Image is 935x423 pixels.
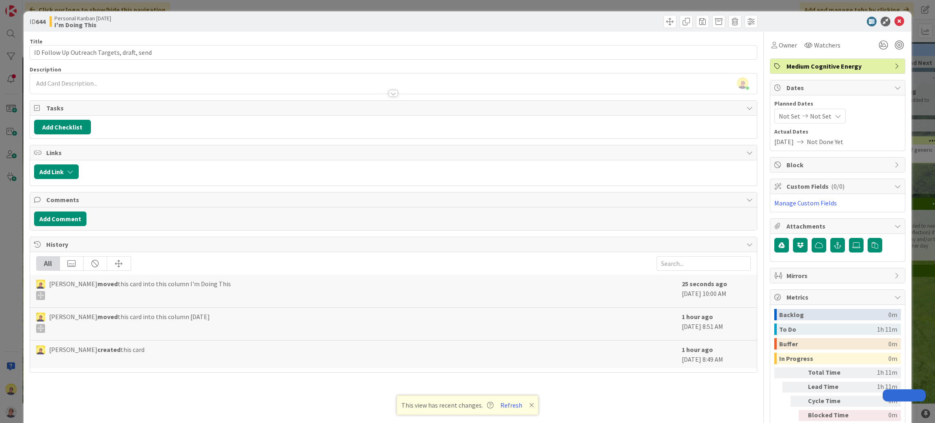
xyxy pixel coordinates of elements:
[36,17,45,26] b: 644
[779,353,888,364] div: In Progress
[779,309,888,320] div: Backlog
[682,313,713,321] b: 1 hour ago
[808,367,853,378] div: Total Time
[46,195,743,205] span: Comments
[786,83,890,93] span: Dates
[774,127,901,136] span: Actual Dates
[786,181,890,191] span: Custom Fields
[877,324,897,335] div: 1h 11m
[888,353,897,364] div: 0m
[786,61,890,71] span: Medium Cognitive Energy
[657,256,751,271] input: Search...
[786,292,890,302] span: Metrics
[808,410,853,421] div: Blocked Time
[30,45,758,60] input: type card name here...
[786,271,890,281] span: Mirrors
[774,99,901,108] span: Planned Dates
[30,17,45,26] span: ID
[856,410,897,421] div: 0m
[774,199,837,207] a: Manage Custom Fields
[36,345,45,354] img: JW
[97,280,118,288] b: moved
[30,38,43,45] label: Title
[856,382,897,393] div: 1h 11m
[97,313,118,321] b: moved
[856,396,897,407] div: 0m
[97,345,121,354] b: created
[46,240,743,249] span: History
[779,338,888,350] div: Buffer
[37,257,60,270] div: All
[856,367,897,378] div: 1h 11m
[54,15,111,22] span: Personal Kanban [DATE]
[36,280,45,289] img: JW
[779,324,877,335] div: To Do
[774,137,794,147] span: [DATE]
[682,280,727,288] b: 25 seconds ago
[831,182,845,190] span: ( 0/0 )
[807,137,843,147] span: Not Done Yet
[737,78,748,89] img: nKUMuoDhFNTCsnC9MIPQkgZgJ2SORMcs.jpeg
[779,111,800,121] span: Not Set
[498,400,525,410] button: Refresh
[779,40,797,50] span: Owner
[34,211,86,226] button: Add Comment
[888,309,897,320] div: 0m
[49,345,144,354] span: [PERSON_NAME] this card
[46,103,743,113] span: Tasks
[682,345,713,354] b: 1 hour ago
[682,312,751,336] div: [DATE] 8:51 AM
[54,22,111,28] b: I'm Doing This
[34,164,79,179] button: Add Link
[682,345,751,364] div: [DATE] 8:49 AM
[34,120,91,134] button: Add Checklist
[46,148,743,158] span: Links
[814,40,840,50] span: Watchers
[30,66,61,73] span: Description
[810,111,832,121] span: Not Set
[888,338,897,350] div: 0m
[808,396,853,407] div: Cycle Time
[786,160,890,170] span: Block
[786,221,890,231] span: Attachments
[808,382,853,393] div: Lead Time
[49,312,210,333] span: [PERSON_NAME] this card into this column [DATE]
[49,279,231,300] span: [PERSON_NAME] this card into this column I'm Doing This
[36,313,45,322] img: JW
[401,400,493,410] span: This view has recent changes.
[682,279,751,303] div: [DATE] 10:00 AM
